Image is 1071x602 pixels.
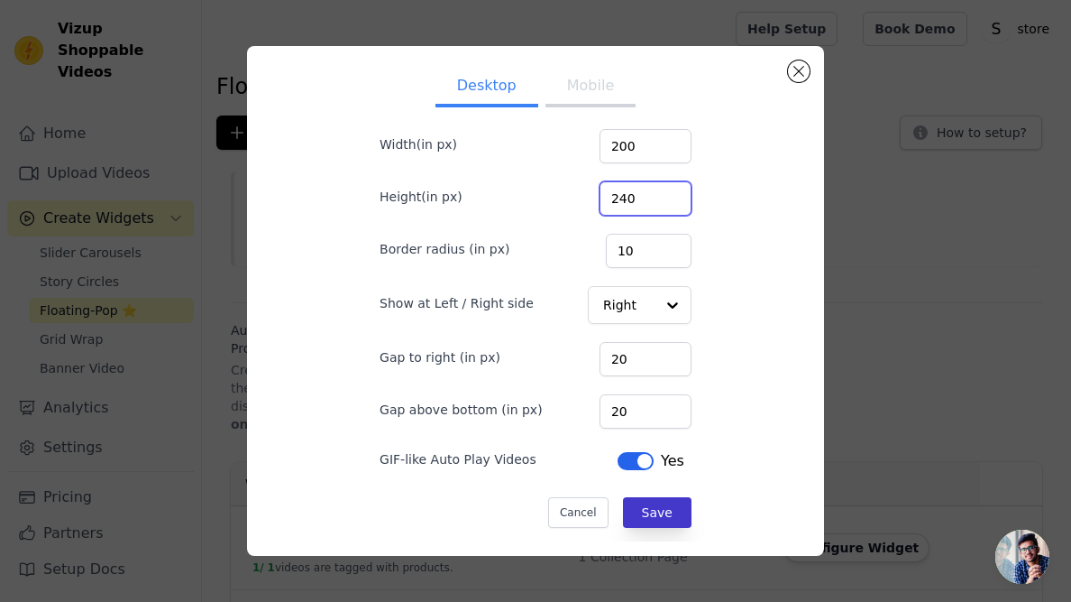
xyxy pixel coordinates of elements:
[380,348,500,366] label: Gap to right (in px)
[623,497,691,528] button: Save
[380,135,457,153] label: Width(in px)
[661,450,684,472] span: Yes
[788,60,810,82] button: Close modal
[380,450,536,468] label: GIF-like Auto Play Videos
[435,68,538,107] button: Desktop
[995,530,1049,584] a: Open chat
[380,294,534,312] label: Show at Left / Right side
[545,68,636,107] button: Mobile
[380,401,543,419] label: Gap above bottom (in px)
[548,497,609,528] button: Cancel
[380,240,509,258] label: Border radius (in px)
[380,188,462,206] label: Height(in px)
